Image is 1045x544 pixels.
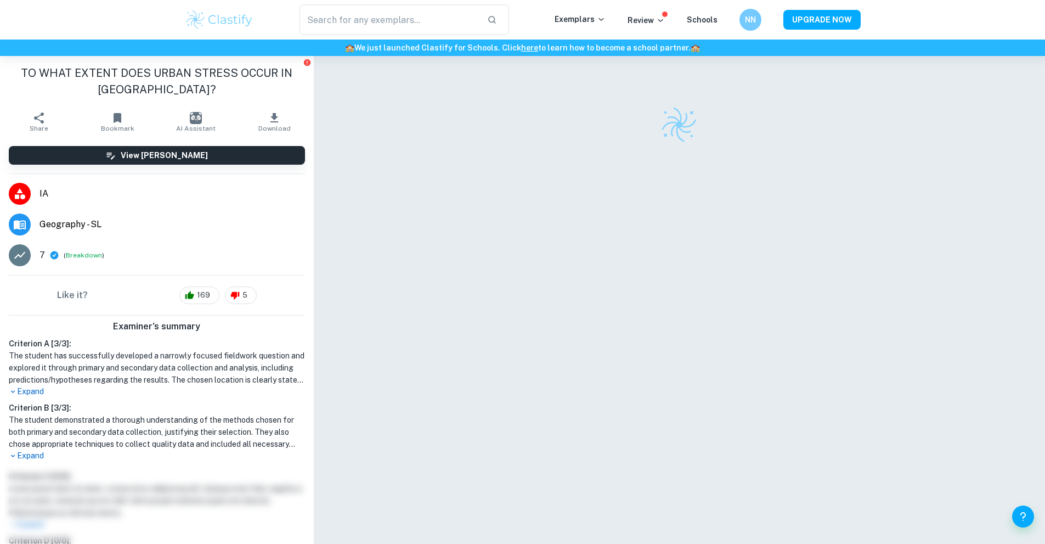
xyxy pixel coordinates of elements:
[555,13,606,25] p: Exemplars
[9,414,305,450] h1: The student demonstrated a thorough understanding of the methods chosen for both primary and seco...
[628,14,665,26] p: Review
[258,125,291,132] span: Download
[660,105,698,144] img: Clastify logo
[345,43,354,52] span: 🏫
[191,290,216,301] span: 169
[9,350,305,386] h1: The student has successfully developed a narrowly focused fieldwork question and explored it thro...
[303,58,312,66] button: Report issue
[687,15,718,24] a: Schools
[64,250,104,261] span: ( )
[4,320,309,333] h6: Examiner's summary
[39,187,305,200] span: IA
[1012,506,1034,528] button: Help and Feedback
[9,450,305,462] p: Expand
[190,112,202,124] img: AI Assistant
[691,43,700,52] span: 🏫
[739,9,761,31] button: NN
[9,65,305,98] h1: TO WHAT EXTENT DOES URBAN STRESS OCCUR IN [GEOGRAPHIC_DATA]?
[225,287,257,304] div: 5
[57,289,88,302] h6: Like it?
[9,386,305,397] p: Expand
[185,9,255,31] img: Clastify logo
[78,106,157,137] button: Bookmark
[9,338,305,350] h6: Criterion A [ 3 / 3 ]:
[236,290,253,301] span: 5
[744,14,756,26] h6: NN
[235,106,314,137] button: Download
[39,218,305,231] span: Geography - SL
[2,42,1043,54] h6: We just launched Clastify for Schools. Click to learn how to become a school partner.
[9,146,305,165] button: View [PERSON_NAME]
[300,4,479,35] input: Search for any exemplars...
[521,43,538,52] a: here
[121,149,208,161] h6: View [PERSON_NAME]
[9,402,305,414] h6: Criterion B [ 3 / 3 ]:
[179,287,219,304] div: 169
[101,125,134,132] span: Bookmark
[39,249,45,262] p: 7
[176,125,216,132] span: AI Assistant
[157,106,235,137] button: AI Assistant
[783,10,861,30] button: UPGRADE NOW
[66,250,102,260] button: Breakdown
[30,125,48,132] span: Share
